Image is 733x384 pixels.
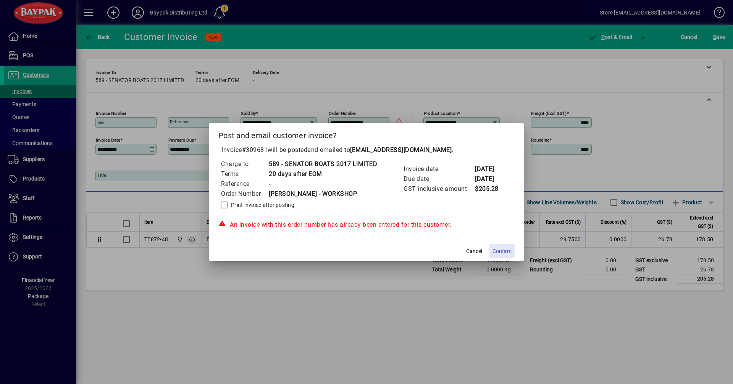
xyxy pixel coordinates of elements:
[268,169,377,179] td: 20 days after EOM
[403,174,475,184] td: Due date
[489,244,515,258] button: Confirm
[268,159,377,169] td: 589 - SENATOR BOATS 2017 LIMITED
[221,169,268,179] td: Terms
[350,146,452,153] b: [EMAIL_ADDRESS][DOMAIN_NAME]
[221,159,268,169] td: Charge to
[466,247,482,255] span: Cancel
[218,220,515,229] div: An invoice with this order number has already been entered for this customer.
[229,201,294,209] label: Print invoice after posting
[218,145,515,155] p: Invoice will be posted .
[221,179,268,189] td: Reference
[268,179,377,189] td: -
[475,174,505,184] td: [DATE]
[209,123,524,145] h2: Post and email customer invoice?
[403,164,475,174] td: Invoice date
[492,247,512,255] span: Confirm
[242,146,268,153] span: #309681
[221,189,268,199] td: Order Number
[462,244,486,258] button: Cancel
[268,189,377,199] td: [PERSON_NAME] - WORKSHOP
[475,164,505,174] td: [DATE]
[475,184,505,194] td: $205.28
[307,146,452,153] span: and emailed to
[403,184,475,194] td: GST inclusive amount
